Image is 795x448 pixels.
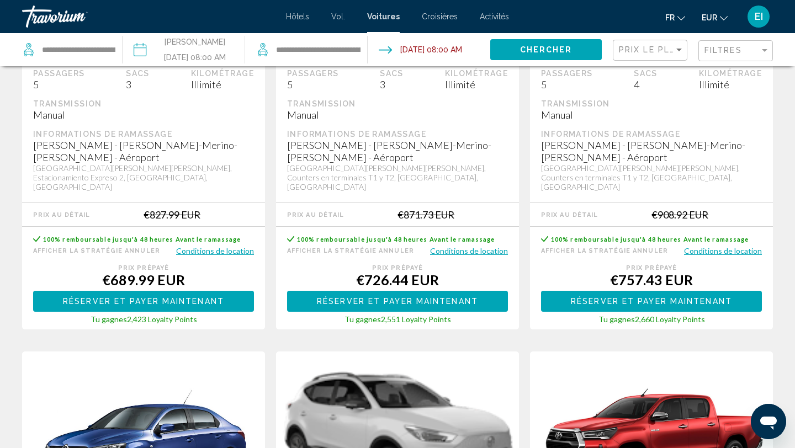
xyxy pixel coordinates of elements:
div: Prix ​​prépayé [541,264,762,271]
div: Prix ​​prépayé [287,264,508,271]
div: €871.73 EUR [397,209,454,221]
div: Sacs [634,68,658,78]
button: Changer de langue [665,9,685,25]
div: 3 [126,78,150,90]
div: 5 [33,78,85,90]
span: Filtres [704,46,742,55]
span: 100% remboursable jusqu'à 48 heures Avant le ramassage [297,236,495,243]
button: Menu utilisateur [744,5,773,28]
div: €726.44 EUR [287,271,508,288]
span: Chercher [520,46,573,55]
div: Kilométrage [699,68,762,78]
div: 5 [287,78,339,90]
div: Transmission [287,99,508,109]
button: Réserver et payer maintenant [287,291,508,311]
span: 2,423 Loyalty Points [127,314,197,324]
button: Conditions de location [430,246,508,256]
div: Prix au détail [541,211,598,218]
a: Travorium [22,6,275,28]
span: 2,660 Loyalty Points [635,314,705,324]
div: Informations de ramassage [33,129,254,139]
div: €827.99 EUR [144,209,200,221]
div: [PERSON_NAME] - [PERSON_NAME]-Merino-[PERSON_NAME] - Aéroport [541,139,762,163]
div: Manual [287,109,508,121]
span: Tu gagnes [91,314,127,324]
button: Drop-off date: Feb 15, 2026 08:00 AM [379,33,462,66]
div: Passagers [33,68,85,78]
span: Réserver et payer maintenant [63,297,224,306]
div: [GEOGRAPHIC_DATA][PERSON_NAME][PERSON_NAME], Estacionamiento Expreso 2, [GEOGRAPHIC_DATA], [GEOGR... [33,163,254,191]
div: €757.43 EUR [541,271,762,288]
button: Afficher la stratégie Annuler [541,246,668,256]
div: 4 [634,78,658,90]
div: Prix au détail [33,211,90,218]
div: €689.99 EUR [33,271,254,288]
div: Kilométrage [191,68,254,78]
div: Manual [33,109,254,121]
div: Passagers [287,68,339,78]
a: Activités [480,12,509,21]
div: Transmission [541,99,762,109]
button: Conditions de location [684,246,762,256]
iframe: Bouton de lancement de la fenêtre de messagerie [751,404,786,439]
button: Conditions de location [176,246,254,256]
font: fr [665,13,675,22]
button: Afficher la stratégie Annuler [33,246,160,256]
div: Prix au détail [287,211,344,218]
a: Réserver et payer maintenant [287,294,508,306]
a: Réserver et payer maintenant [33,294,254,306]
div: Sacs [380,68,404,78]
a: Réserver et payer maintenant [541,294,762,306]
span: Tu gagnes [344,314,381,324]
span: Réserver et payer maintenant [317,297,478,306]
div: Manual [541,109,762,121]
span: 100% remboursable jusqu'à 48 heures Avant le ramassage [43,236,241,243]
div: [GEOGRAPHIC_DATA][PERSON_NAME][PERSON_NAME], Counters en terminales T1 y T2, [GEOGRAPHIC_DATA], [... [541,163,762,191]
a: Voitures [367,12,400,21]
button: Filter [698,40,773,62]
div: Kilométrage [445,68,508,78]
mat-select: Sort by [619,46,684,55]
div: Illimité [445,78,508,90]
span: Tu gagnes [598,314,635,324]
span: Prix ​​le plus bas [619,45,704,54]
div: [PERSON_NAME] - [PERSON_NAME]-Merino-[PERSON_NAME] - Aéroport [33,139,254,163]
a: Vol. [331,12,345,21]
div: Informations de ramassage [287,129,508,139]
button: Chercher [490,39,602,60]
span: Réserver et payer maintenant [571,297,732,306]
font: EI [755,10,763,22]
button: Réserver et payer maintenant [33,291,254,311]
div: Illimité [699,78,762,90]
div: [GEOGRAPHIC_DATA][PERSON_NAME][PERSON_NAME], Counters en terminales T1 y T2, [GEOGRAPHIC_DATA], [... [287,163,508,191]
button: Pickup date: Jan 15, 2026 08:00 AM [134,33,234,66]
button: Réserver et payer maintenant [541,291,762,311]
div: Sacs [126,68,150,78]
a: Croisières [422,12,458,21]
div: Prix ​​prépayé [33,264,254,271]
div: Transmission [33,99,254,109]
span: 100% remboursable jusqu'à 48 heures Avant le ramassage [551,236,749,243]
button: Changer de devise [702,9,728,25]
div: 3 [380,78,404,90]
div: €908.92 EUR [651,209,708,221]
div: 5 [541,78,593,90]
div: [PERSON_NAME] - [PERSON_NAME]-Merino-[PERSON_NAME] - Aéroport [287,139,508,163]
button: Afficher la stratégie Annuler [287,246,414,256]
div: Illimité [191,78,254,90]
font: EUR [702,13,717,22]
a: Hôtels [286,12,309,21]
div: Informations de ramassage [541,129,762,139]
div: Passagers [541,68,593,78]
span: 2,551 Loyalty Points [381,314,451,324]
